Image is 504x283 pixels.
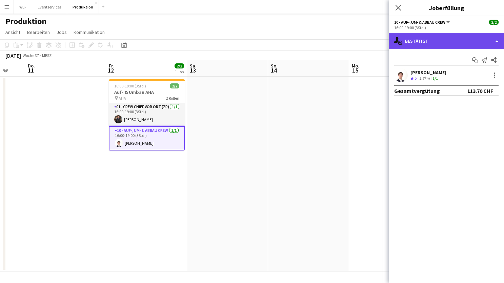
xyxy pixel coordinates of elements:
span: Fr. [109,63,114,69]
button: Eventservices [32,0,67,14]
span: 2/2 [489,20,499,25]
span: Bearbeiten [27,29,50,35]
app-card-role: 10 - Auf-, Um- & Abbau Crew1/116:00-19:00 (3Std.)[PERSON_NAME] [109,126,185,150]
span: 11 [27,66,35,74]
div: 16:00-19:00 (3Std.) [394,25,499,30]
div: Bestätigt [389,33,504,49]
span: AHA [119,96,126,101]
div: Gesamtvergütung [394,87,440,94]
span: Mo. [352,63,359,69]
div: [PERSON_NAME] [410,69,446,76]
div: 1 Job [175,69,184,74]
app-skills-label: 1/1 [432,76,438,81]
span: 14 [270,66,278,74]
span: 2/2 [175,63,184,68]
span: 2 Rollen [166,96,179,101]
a: Bearbeiten [24,28,53,37]
span: 13 [189,66,197,74]
span: Do. [28,63,35,69]
div: [DATE] [5,52,21,59]
span: 10 - Auf-, Um- & Abbau Crew [394,20,445,25]
h3: Auf- & Umbau AHA [109,89,185,95]
span: Jobs [57,29,67,35]
span: 5 [415,76,417,81]
button: 10 - Auf-, Um- & Abbau Crew [394,20,451,25]
span: 2/2 [170,83,179,88]
h3: Joberfüllung [389,3,504,12]
app-card-role: 01 - Crew Chief vor Ort (ZP)1/116:00-19:00 (3Std.)[PERSON_NAME] [109,103,185,126]
div: 113.70 CHF [467,87,493,94]
a: Jobs [54,28,69,37]
span: 16:00-19:00 (3Std.) [114,83,146,88]
button: Produktion [67,0,99,14]
button: WEF [14,0,32,14]
span: 12 [108,66,114,74]
span: So. [271,63,278,69]
span: Kommunikation [74,29,105,35]
a: Ansicht [3,28,23,37]
span: Ansicht [5,29,20,35]
div: MESZ [42,53,52,58]
div: 1.8km [418,76,431,81]
span: Woche 37 [22,53,39,58]
app-job-card: 16:00-19:00 (3Std.)2/2Auf- & Umbau AHA AHA2 Rollen01 - Crew Chief vor Ort (ZP)1/116:00-19:00 (3St... [109,79,185,150]
span: Sa. [190,63,197,69]
a: Kommunikation [71,28,107,37]
span: 15 [351,66,359,74]
h1: Produktion [5,16,46,26]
